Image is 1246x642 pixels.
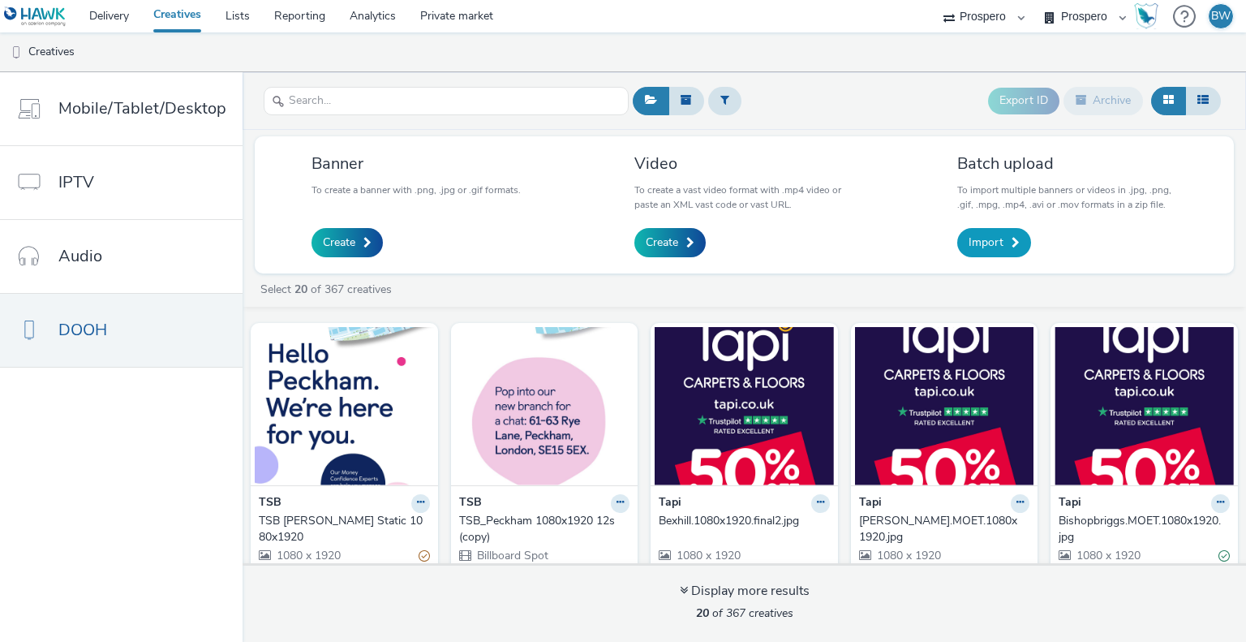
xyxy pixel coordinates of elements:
img: TSB_Peckham 1080x1920 12s (copy) visual [455,327,634,485]
span: 1080 x 1920 [675,548,741,563]
span: Audio [58,244,102,268]
strong: Tapi [1059,494,1081,513]
strong: Tapi [659,494,681,513]
img: Hawk Academy [1134,3,1158,29]
div: BW [1211,4,1231,28]
div: Bexhill.1080x1920.final2.jpg [659,513,823,529]
span: of 367 creatives [696,605,793,621]
div: Bishopbriggs.MOET.1080x1920.jpg [1059,513,1223,546]
a: Bishopbriggs.MOET.1080x1920.jpg [1059,513,1230,546]
span: Create [323,235,355,251]
a: TSB [PERSON_NAME] Static 1080x1920 [259,513,430,546]
a: Import [957,228,1031,257]
strong: TSB [459,494,482,513]
button: Grid [1151,87,1186,114]
a: Create [311,228,383,257]
a: [PERSON_NAME].MOET.1080x1920.jpg [859,513,1030,546]
img: Bexhill.1080x1920.final2.jpg visual [655,327,834,485]
p: To create a banner with .png, .jpg or .gif formats. [311,183,521,197]
span: 1080 x 1920 [875,548,941,563]
div: Partially valid [419,547,430,564]
span: DOOH [58,318,107,342]
span: Import [969,235,1003,251]
a: TSB_Peckham 1080x1920 12s (copy) [459,513,630,546]
p: To import multiple banners or videos in .jpg, .png, .gif, .mpg, .mp4, .avi or .mov formats in a z... [957,183,1177,212]
span: Mobile/Tablet/Desktop [58,97,226,120]
span: IPTV [58,170,94,194]
img: Bishopbriggs.MOET.1080x1920.jpg visual [1055,327,1234,485]
button: Export ID [988,88,1059,114]
span: Create [646,235,678,251]
a: Hawk Academy [1134,3,1165,29]
span: 1080 x 1920 [1075,548,1141,563]
div: Display more results [680,582,810,601]
img: Barrow.MOET.1080x1920.jpg visual [855,327,1034,485]
img: dooh [8,45,24,61]
a: Bexhill.1080x1920.final2.jpg [659,513,830,529]
h3: Batch upload [957,153,1177,175]
p: To create a vast video format with .mp4 video or paste an XML vast code or vast URL. [634,183,854,212]
h3: Banner [311,153,521,175]
button: Table [1185,87,1221,114]
div: TSB_Peckham 1080x1920 12s (copy) [459,513,624,546]
span: Billboard Spot [475,548,548,563]
input: Search... [264,87,629,115]
strong: TSB [259,494,281,513]
strong: 20 [696,605,709,621]
button: Archive [1063,87,1143,114]
a: Select of 367 creatives [259,282,398,297]
img: TSB Peckham Static 1080x1920 visual [255,327,434,485]
strong: 20 [294,282,307,297]
div: TSB [PERSON_NAME] Static 1080x1920 [259,513,423,546]
span: 1080 x 1920 [275,548,341,563]
div: Valid [1218,547,1230,564]
img: undefined Logo [4,6,67,27]
h3: Video [634,153,854,175]
div: [PERSON_NAME].MOET.1080x1920.jpg [859,513,1024,546]
a: Create [634,228,706,257]
strong: Tapi [859,494,882,513]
